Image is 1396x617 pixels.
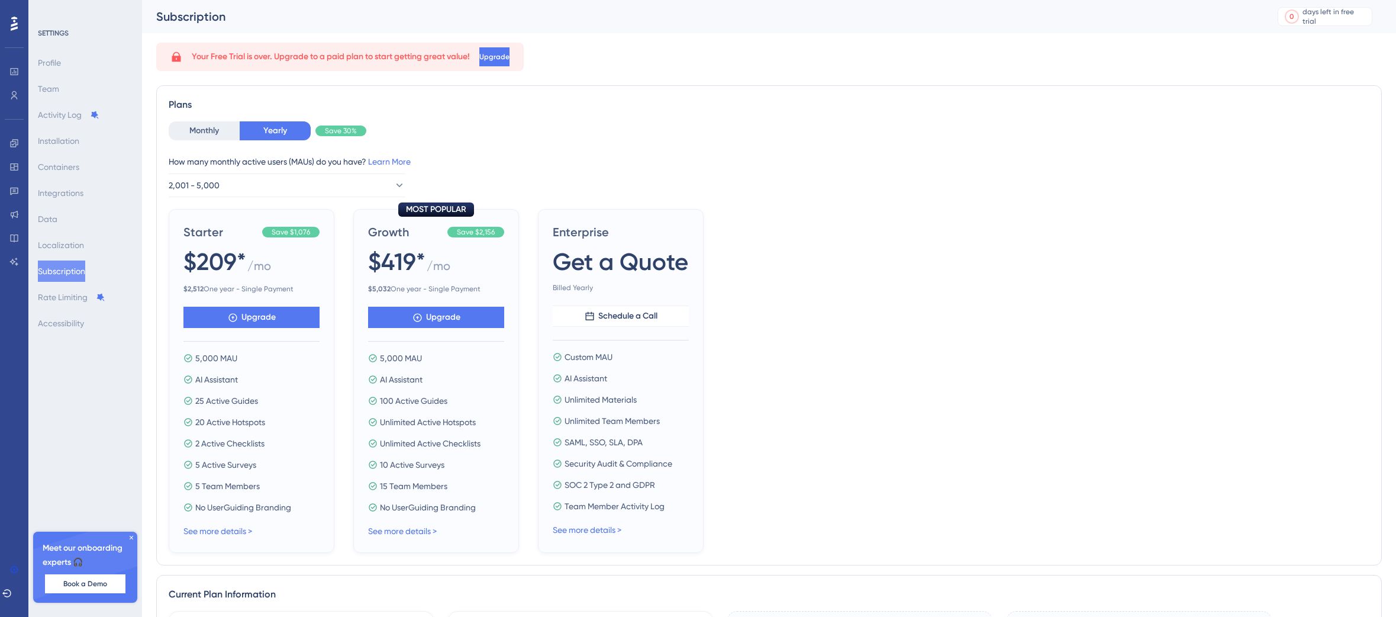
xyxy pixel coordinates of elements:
[38,78,59,99] button: Team
[38,130,79,152] button: Installation
[183,307,320,328] button: Upgrade
[368,284,504,294] span: One year - Single Payment
[380,479,447,493] span: 15 Team Members
[195,351,237,365] span: 5,000 MAU
[169,98,1369,112] div: Plans
[479,52,510,62] span: Upgrade
[183,245,246,278] span: $209*
[183,285,204,293] b: $ 2,512
[368,307,504,328] button: Upgrade
[565,371,607,385] span: AI Assistant
[38,156,79,178] button: Containers
[240,121,311,140] button: Yearly
[156,8,1248,25] div: Subscription
[565,414,660,428] span: Unlimited Team Members
[553,306,689,327] button: Schedule a Call
[553,283,689,293] span: Billed Yearly
[565,478,655,492] span: SOC 2 Type 2 and GDPR
[38,313,84,334] button: Accessibility
[325,126,357,136] span: Save 30%
[565,457,672,471] span: Security Audit & Compliance
[169,155,1369,169] div: How many monthly active users (MAUs) do you have?
[457,227,495,237] span: Save $2,156
[598,309,657,323] span: Schedule a Call
[1346,570,1382,606] iframe: UserGuiding AI Assistant Launcher
[183,526,252,536] a: See more details >
[183,284,320,294] span: One year - Single Payment
[63,579,107,589] span: Book a Demo
[169,121,240,140] button: Monthly
[272,227,310,237] span: Save $1,076
[427,258,450,279] span: / mo
[195,436,265,451] span: 2 Active Checklists
[553,245,688,278] span: Get a Quote
[38,234,84,256] button: Localization
[368,526,437,536] a: See more details >
[169,587,1369,602] div: Current Plan Information
[195,500,291,515] span: No UserGuiding Branding
[565,393,637,407] span: Unlimited Materials
[38,104,99,126] button: Activity Log
[38,28,134,38] div: SETTINGS
[380,351,422,365] span: 5,000 MAU
[380,500,476,515] span: No UserGuiding Branding
[38,208,57,230] button: Data
[195,479,260,493] span: 5 Team Members
[380,372,423,387] span: AI Assistant
[169,178,220,192] span: 2,001 - 5,000
[368,224,443,240] span: Growth
[380,436,481,451] span: Unlimited Active Checklists
[38,261,85,282] button: Subscription
[192,50,470,64] span: Your Free Trial is over. Upgrade to a paid plan to start getting great value!
[195,372,238,387] span: AI Assistant
[368,245,425,278] span: $419*
[195,415,265,429] span: 20 Active Hotspots
[565,350,612,364] span: Custom MAU
[565,435,643,449] span: SAML, SSO, SLA, DPA
[195,394,258,408] span: 25 Active Guides
[38,182,83,204] button: Integrations
[380,458,444,472] span: 10 Active Surveys
[380,415,476,429] span: Unlimited Active Hotspots
[479,47,510,66] button: Upgrade
[195,458,256,472] span: 5 Active Surveys
[380,394,447,408] span: 100 Active Guides
[45,574,125,593] button: Book a Demo
[398,203,474,217] div: MOST POPULAR
[241,310,276,324] span: Upgrade
[426,310,460,324] span: Upgrade
[169,173,405,197] button: 2,001 - 5,000
[553,525,621,535] a: See more details >
[368,285,391,293] b: $ 5,032
[43,541,128,570] span: Meet our onboarding experts 🎧
[565,499,665,513] span: Team Member Activity Log
[38,287,105,308] button: Rate Limiting
[368,157,411,166] a: Learn More
[553,224,689,240] span: Enterprise
[38,52,61,73] button: Profile
[1289,12,1294,21] div: 0
[247,258,271,279] span: / mo
[183,224,257,240] span: Starter
[1302,7,1368,26] div: days left in free trial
